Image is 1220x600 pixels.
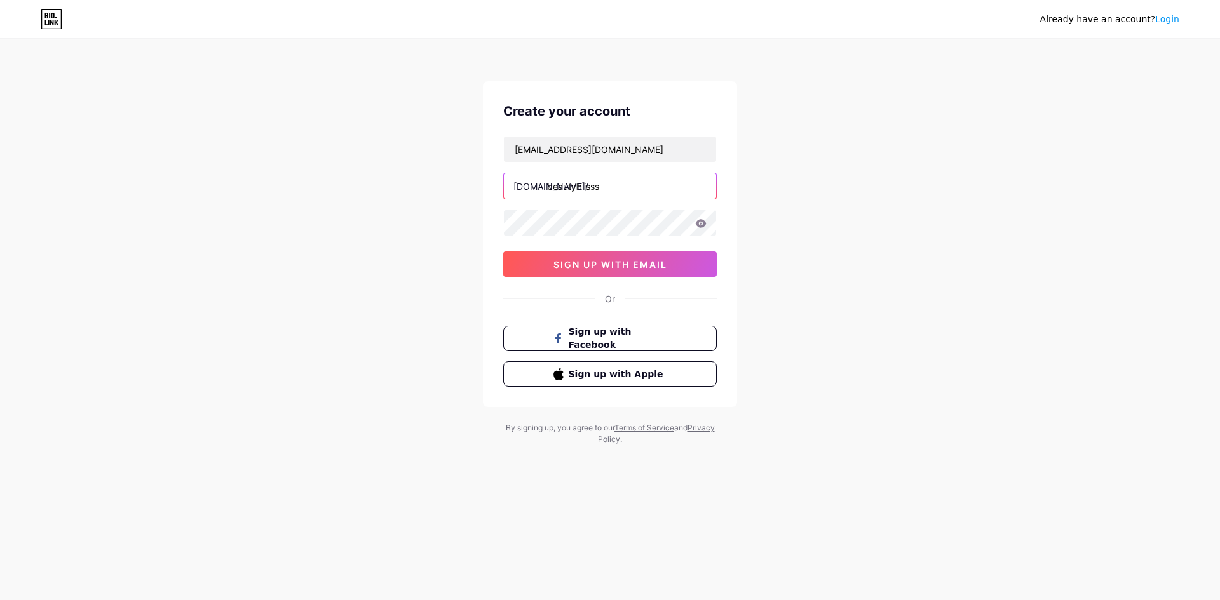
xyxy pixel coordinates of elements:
[614,423,674,432] a: Terms of Service
[504,173,716,199] input: username
[503,326,717,351] button: Sign up with Facebook
[553,259,667,270] span: sign up with email
[569,325,667,352] span: Sign up with Facebook
[503,251,717,277] button: sign up with email
[1040,13,1179,26] div: Already have an account?
[503,102,717,121] div: Create your account
[605,292,615,305] div: Or
[504,137,716,162] input: Email
[502,422,718,445] div: By signing up, you agree to our and .
[503,361,717,387] button: Sign up with Apple
[569,368,667,381] span: Sign up with Apple
[1155,14,1179,24] a: Login
[513,180,588,193] div: [DOMAIN_NAME]/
